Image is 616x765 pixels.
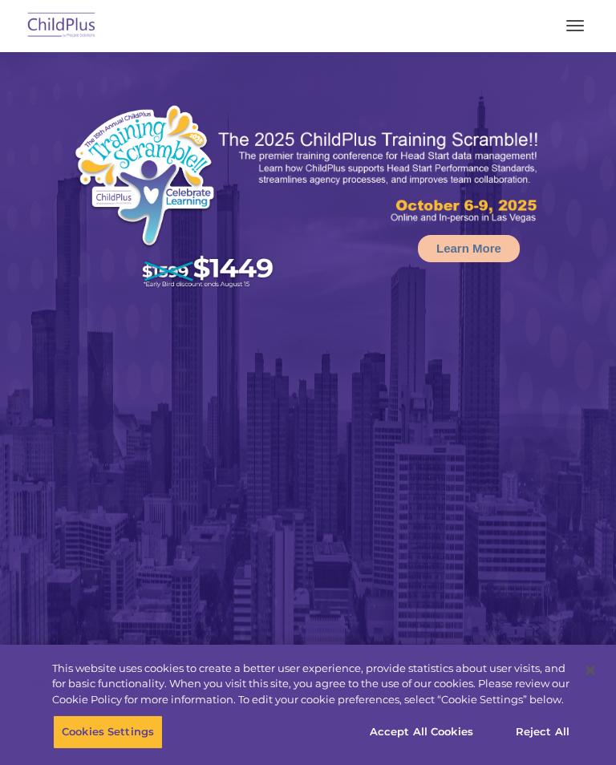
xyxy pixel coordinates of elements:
button: Close [573,653,608,688]
div: This website uses cookies to create a better user experience, provide statistics about user visit... [52,661,573,708]
button: Cookies Settings [53,715,163,749]
button: Accept All Cookies [361,715,482,749]
img: ChildPlus by Procare Solutions [24,7,99,45]
button: Reject All [492,715,593,749]
a: Learn More [418,235,520,262]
